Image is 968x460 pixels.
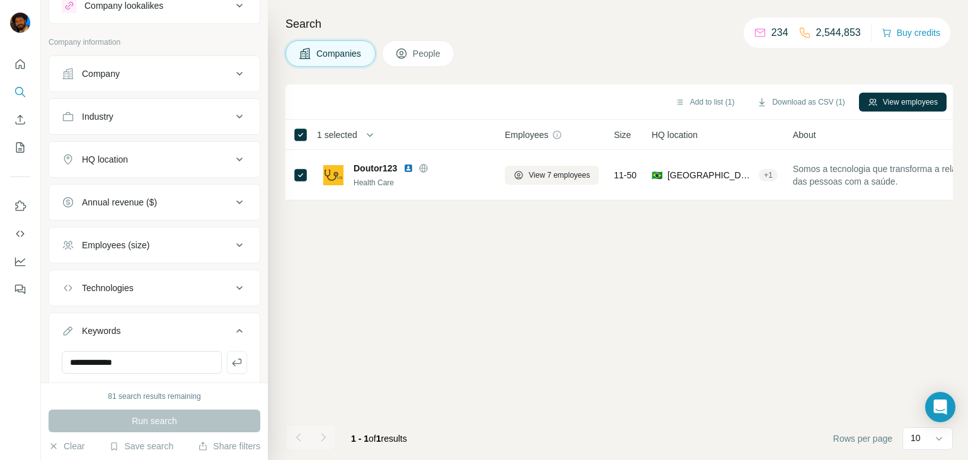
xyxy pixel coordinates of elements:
button: Save search [109,440,173,452]
span: 1 selected [317,129,357,141]
button: Use Surfe on LinkedIn [10,195,30,217]
button: Enrich CSV [10,108,30,131]
button: Share filters [198,440,260,452]
img: Avatar [10,13,30,33]
span: Doutor123 [354,162,397,175]
button: Keywords [49,316,260,351]
span: Employees [505,129,548,141]
button: Technologies [49,273,260,303]
button: View employees [859,93,947,112]
button: View 7 employees [505,166,599,185]
img: Logo of Doutor123 [323,165,343,185]
button: Use Surfe API [10,222,30,245]
div: Annual revenue ($) [82,196,157,209]
span: People [413,47,442,60]
span: 1 - 1 [351,434,369,444]
span: Size [614,129,631,141]
p: 2,544,853 [816,25,861,40]
div: Open Intercom Messenger [925,392,955,422]
div: + 1 [759,170,778,181]
span: [GEOGRAPHIC_DATA], [GEOGRAPHIC_DATA] [667,169,754,181]
button: My lists [10,136,30,159]
button: Add to list (1) [666,93,744,112]
span: 🇧🇷 [652,169,662,181]
button: Clear [49,440,84,452]
div: HQ location [82,153,128,166]
div: 81 search results remaining [108,391,200,402]
button: Annual revenue ($) [49,187,260,217]
div: Industry [82,110,113,123]
button: Buy credits [882,24,940,42]
span: HQ location [652,129,698,141]
button: Company [49,59,260,89]
div: Technologies [82,282,134,294]
div: Health Care [354,177,490,188]
button: Dashboard [10,250,30,273]
button: Industry [49,101,260,132]
span: 1 [376,434,381,444]
span: results [351,434,407,444]
span: View 7 employees [529,170,590,181]
span: 11-50 [614,169,637,181]
p: Company information [49,37,260,48]
p: 234 [771,25,788,40]
div: Company [82,67,120,80]
button: Download as CSV (1) [748,93,853,112]
span: Rows per page [833,432,892,445]
div: Keywords [82,325,120,337]
span: About [793,129,816,141]
button: Employees (size) [49,230,260,260]
span: of [369,434,376,444]
img: LinkedIn logo [403,163,413,173]
h4: Search [285,15,953,33]
p: 10 [911,432,921,444]
div: Employees (size) [82,239,149,251]
button: Quick start [10,53,30,76]
button: HQ location [49,144,260,175]
span: Companies [316,47,362,60]
button: Search [10,81,30,103]
button: Feedback [10,278,30,301]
